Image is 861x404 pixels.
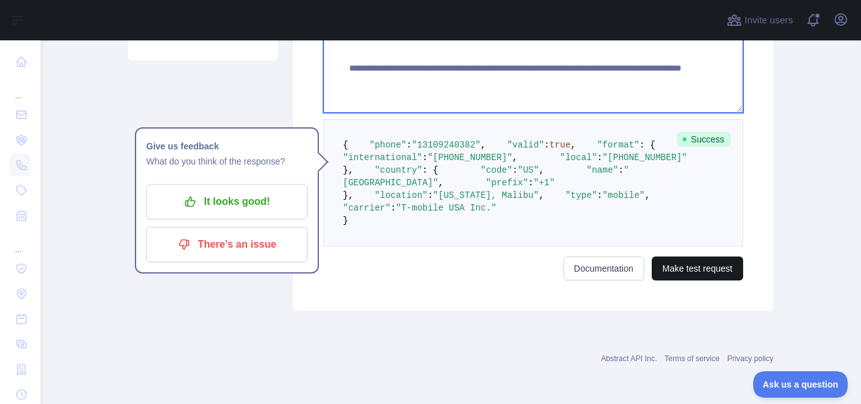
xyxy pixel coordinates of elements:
[156,191,298,212] p: It looks good!
[412,140,480,150] span: "13109240382"
[391,203,396,213] span: :
[146,139,308,154] h1: Give us feedback
[369,140,407,150] span: "phone"
[563,257,644,280] a: Documentation
[146,227,308,262] button: There's an issue
[744,13,793,28] span: Invite users
[597,190,602,200] span: :
[10,76,30,101] div: ...
[570,140,575,150] span: ,
[618,165,623,175] span: :
[597,153,602,163] span: :
[544,140,549,150] span: :
[533,178,555,188] span: "+1"
[528,178,533,188] span: :
[343,203,391,213] span: "carrier"
[550,140,571,150] span: true
[603,190,645,200] span: "mobile"
[422,153,427,163] span: :
[10,229,30,255] div: ...
[677,132,731,147] span: Success
[539,190,544,200] span: ,
[146,154,308,169] p: What do you think of the response?
[156,234,298,255] p: There's an issue
[603,153,687,163] span: "[PHONE_NUMBER]"
[560,153,597,163] span: "local"
[438,178,443,188] span: ,
[565,190,597,200] span: "type"
[407,140,412,150] span: :
[343,140,348,150] span: {
[374,190,427,200] span: "location"
[343,153,422,163] span: "international"
[480,140,485,150] span: ,
[433,190,539,200] span: "[US_STATE], Malibu"
[640,140,656,150] span: : {
[427,153,512,163] span: "[PHONE_NUMBER]"
[507,140,544,150] span: "valid"
[597,140,639,150] span: "format"
[645,190,650,200] span: ,
[727,354,773,363] a: Privacy policy
[146,184,308,219] button: It looks good!
[512,153,517,163] span: ,
[512,165,517,175] span: :
[724,10,795,30] button: Invite users
[652,257,743,280] button: Make test request
[539,165,544,175] span: ,
[517,165,539,175] span: "US"
[343,216,348,226] span: }
[343,190,354,200] span: },
[664,354,719,363] a: Terms of service
[396,203,497,213] span: "T-mobile USA Inc."
[343,165,354,175] span: },
[753,371,848,398] iframe: Toggle Customer Support
[601,354,657,363] a: Abstract API Inc.
[422,165,438,175] span: : {
[486,178,528,188] span: "prefix"
[427,190,432,200] span: :
[587,165,618,175] span: "name"
[480,165,512,175] span: "code"
[374,165,422,175] span: "country"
